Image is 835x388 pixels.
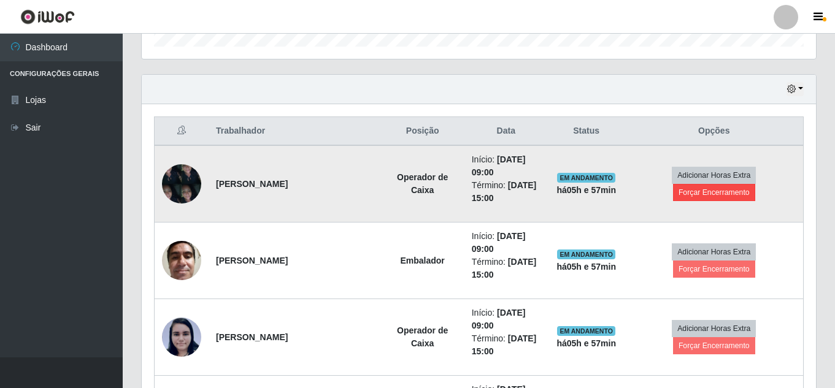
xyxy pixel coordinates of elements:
li: Término: [472,332,541,358]
strong: Operador de Caixa [397,172,448,195]
button: Forçar Encerramento [673,261,755,278]
li: Término: [472,179,541,205]
li: Início: [472,306,541,332]
li: Início: [472,153,541,179]
th: Opções [625,117,804,146]
img: 1628255605382.jpeg [162,317,201,357]
img: CoreUI Logo [20,9,75,25]
span: EM ANDAMENTO [557,249,615,259]
button: Forçar Encerramento [673,184,755,201]
strong: há 05 h e 57 min [556,185,616,195]
time: [DATE] 09:00 [472,231,526,254]
span: EM ANDAMENTO [557,326,615,336]
th: Posição [381,117,464,146]
button: Adicionar Horas Extra [672,167,756,184]
time: [DATE] 09:00 [472,154,526,177]
th: Status [548,117,625,146]
strong: Embalador [400,256,444,265]
img: 1754847204273.jpeg [162,158,201,210]
strong: [PERSON_NAME] [216,332,288,342]
li: Início: [472,230,541,256]
strong: há 05 h e 57 min [556,338,616,348]
img: 1606512880080.jpeg [162,234,201,286]
li: Término: [472,256,541,281]
button: Adicionar Horas Extra [672,243,756,261]
time: [DATE] 09:00 [472,308,526,330]
strong: Operador de Caixa [397,325,448,348]
strong: há 05 h e 57 min [556,262,616,272]
th: Data [464,117,548,146]
strong: [PERSON_NAME] [216,256,288,265]
button: Adicionar Horas Extra [672,320,756,337]
span: EM ANDAMENTO [557,173,615,183]
th: Trabalhador [209,117,381,146]
strong: [PERSON_NAME] [216,179,288,189]
button: Forçar Encerramento [673,337,755,354]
